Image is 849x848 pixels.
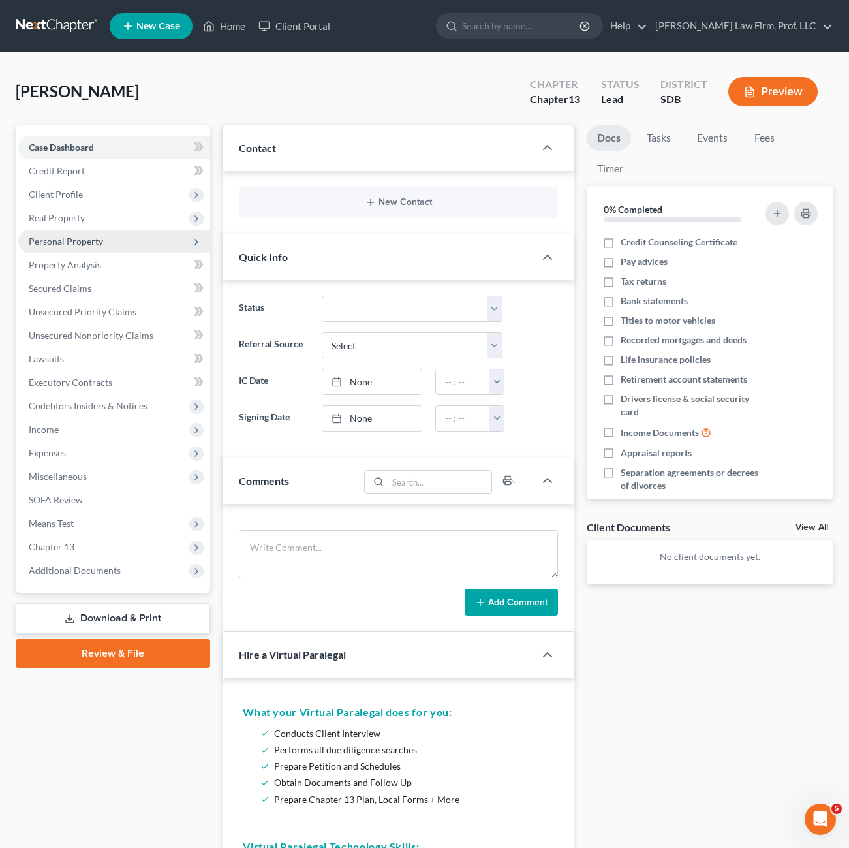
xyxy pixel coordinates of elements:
[18,300,210,324] a: Unsecured Priority Claims
[18,347,210,371] a: Lawsuits
[274,758,549,774] li: Prepare Petition and Schedules
[196,14,252,38] a: Home
[239,142,276,154] span: Contact
[232,405,315,432] label: Signing Date
[621,314,715,327] span: Titles to motor vehicles
[29,353,64,364] span: Lawsuits
[621,466,760,492] span: Separation agreements or decrees of divorces
[621,275,666,288] span: Tax returns
[621,426,699,439] span: Income Documents
[29,259,101,270] span: Property Analysis
[16,82,139,101] span: [PERSON_NAME]
[232,296,315,322] label: Status
[29,447,66,458] span: Expenses
[18,371,210,394] a: Executory Contracts
[621,447,692,460] span: Appraisal reports
[530,77,580,92] div: Chapter
[18,159,210,183] a: Credit Report
[728,77,818,106] button: Preview
[743,125,785,151] a: Fees
[636,125,681,151] a: Tasks
[621,255,668,268] span: Pay advices
[621,334,747,347] span: Recorded mortgages and deeds
[436,406,491,431] input: -- : --
[18,324,210,347] a: Unsecured Nonpriority Claims
[29,212,85,223] span: Real Property
[687,125,738,151] a: Events
[621,353,711,366] span: Life insurance policies
[274,791,549,808] li: Prepare Chapter 13 Plan, Local Forms + More
[530,92,580,107] div: Chapter
[621,294,688,307] span: Bank statements
[29,518,74,529] span: Means Test
[29,494,83,505] span: SOFA Review
[29,189,83,200] span: Client Profile
[136,22,180,31] span: New Case
[649,14,833,38] a: [PERSON_NAME] Law Firm, Prof. LLC
[597,550,823,563] p: No client documents yet.
[274,725,549,742] li: Conducts Client Interview
[568,93,580,105] span: 13
[249,197,548,208] button: New Contact
[274,742,549,758] li: Performs all due diligence searches
[805,804,836,835] iframe: Intercom live chat
[239,475,289,487] span: Comments
[29,377,112,388] span: Executory Contracts
[436,369,491,394] input: -- : --
[29,142,94,153] span: Case Dashboard
[252,14,337,38] a: Client Portal
[831,804,842,814] span: 5
[604,14,647,38] a: Help
[239,251,288,263] span: Quick Info
[18,136,210,159] a: Case Dashboard
[29,283,91,294] span: Secured Claims
[621,373,747,386] span: Retirement account statements
[660,77,707,92] div: District
[604,204,662,215] strong: 0% Completed
[29,424,59,435] span: Income
[795,523,828,532] a: View All
[462,14,581,38] input: Search by name...
[232,332,315,358] label: Referral Source
[29,330,153,341] span: Unsecured Nonpriority Claims
[587,156,634,181] a: Timer
[18,277,210,300] a: Secured Claims
[18,253,210,277] a: Property Analysis
[601,77,640,92] div: Status
[660,92,707,107] div: SDB
[587,520,670,534] div: Client Documents
[16,639,210,668] a: Review & File
[322,369,421,394] a: None
[621,392,760,418] span: Drivers license & social security card
[29,541,74,552] span: Chapter 13
[274,774,549,791] li: Obtain Documents and Follow Up
[18,488,210,512] a: SOFA Review
[29,236,103,247] span: Personal Property
[29,400,147,411] span: Codebtors Insiders & Notices
[621,236,737,249] span: Credit Counseling Certificate
[16,603,210,634] a: Download & Print
[29,165,85,176] span: Credit Report
[29,471,87,482] span: Miscellaneous
[232,369,315,395] label: IC Date
[29,565,121,576] span: Additional Documents
[322,406,421,431] a: None
[601,92,640,107] div: Lead
[587,125,631,151] a: Docs
[29,306,136,317] span: Unsecured Priority Claims
[465,589,558,616] button: Add Comment
[243,704,554,720] h5: What your Virtual Paralegal does for you:
[239,648,346,661] span: Hire a Virtual Paralegal
[388,471,492,493] input: Search...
